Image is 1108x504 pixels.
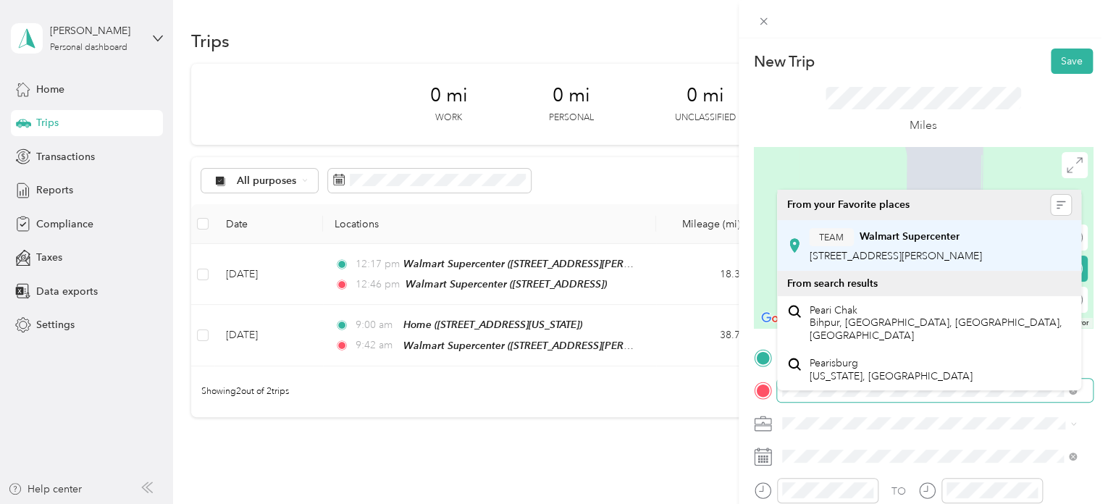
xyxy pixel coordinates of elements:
[809,250,981,262] span: [STREET_ADDRESS][PERSON_NAME]
[1051,49,1093,74] button: Save
[809,228,854,246] button: TEAM
[787,198,910,211] span: From your Favorite places
[757,309,805,328] img: Google
[754,51,815,72] p: New Trip
[809,304,1071,343] span: Peari Chak Bihpur, [GEOGRAPHIC_DATA], [GEOGRAPHIC_DATA], [GEOGRAPHIC_DATA]
[891,484,906,499] div: TO
[859,230,959,243] strong: Walmart Supercenter
[910,117,937,135] p: Miles
[819,230,844,243] span: TEAM
[809,357,972,382] span: Pearisburg [US_STATE], [GEOGRAPHIC_DATA]
[787,277,878,290] span: From search results
[757,309,805,328] a: Open this area in Google Maps (opens a new window)
[1027,423,1108,504] iframe: Everlance-gr Chat Button Frame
